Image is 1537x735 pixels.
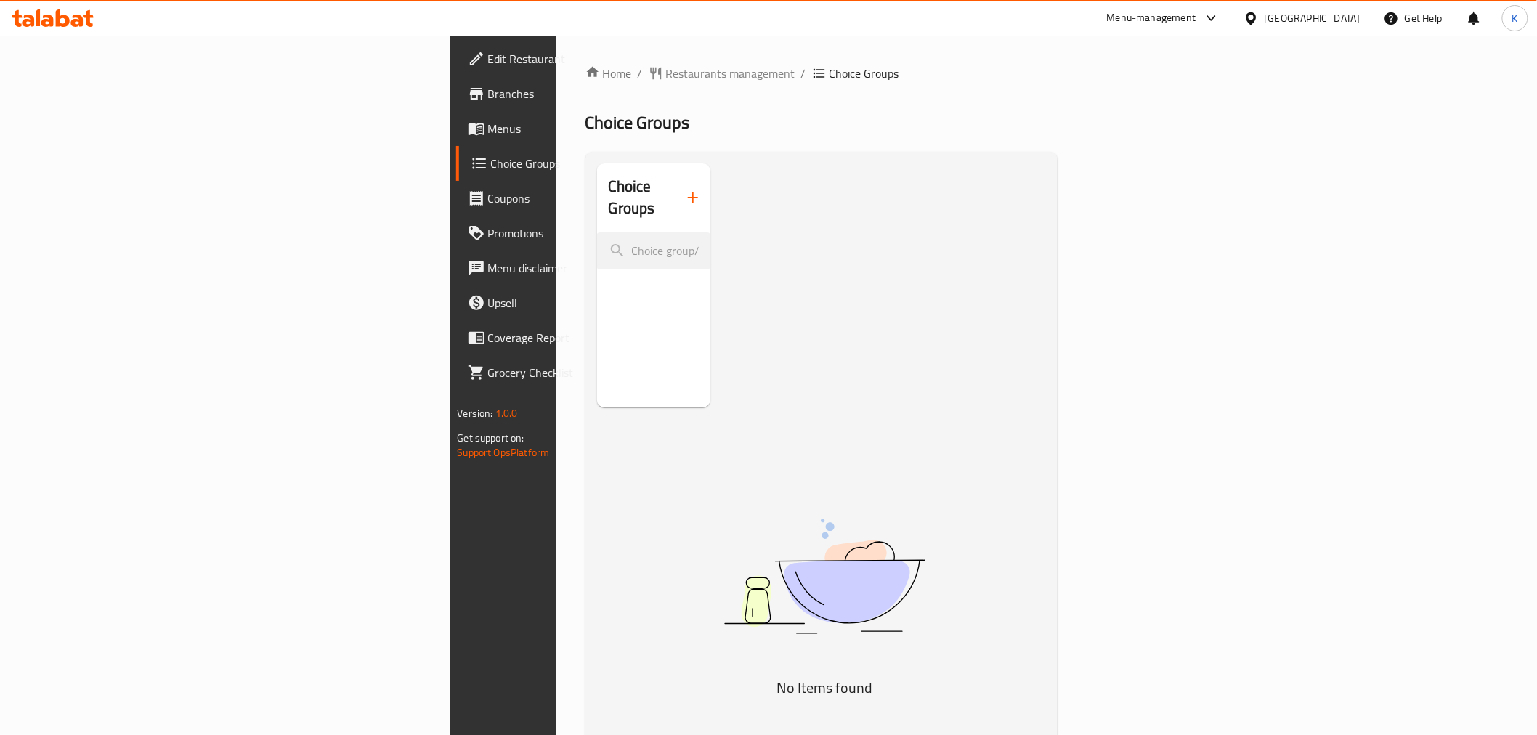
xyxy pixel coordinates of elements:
[488,120,695,137] span: Menus
[458,443,550,462] a: Support.OpsPlatform
[491,155,695,172] span: Choice Groups
[830,65,899,82] span: Choice Groups
[488,50,695,68] span: Edit Restaurant
[643,480,1006,673] img: dish.svg
[456,320,707,355] a: Coverage Report
[801,65,806,82] li: /
[456,216,707,251] a: Promotions
[666,65,795,82] span: Restaurants management
[456,355,707,390] a: Grocery Checklist
[1107,9,1196,27] div: Menu-management
[585,65,1058,82] nav: breadcrumb
[488,224,695,242] span: Promotions
[488,329,695,346] span: Coverage Report
[649,65,795,82] a: Restaurants management
[488,364,695,381] span: Grocery Checklist
[456,41,707,76] a: Edit Restaurant
[458,404,493,423] span: Version:
[495,404,518,423] span: 1.0.0
[456,146,707,181] a: Choice Groups
[456,285,707,320] a: Upsell
[597,232,711,269] input: search
[488,259,695,277] span: Menu disclaimer
[456,251,707,285] a: Menu disclaimer
[456,181,707,216] a: Coupons
[488,190,695,207] span: Coupons
[643,676,1006,699] h5: No Items found
[456,111,707,146] a: Menus
[1512,10,1518,26] span: K
[458,429,524,447] span: Get support on:
[1265,10,1360,26] div: [GEOGRAPHIC_DATA]
[456,76,707,111] a: Branches
[488,294,695,312] span: Upsell
[488,85,695,102] span: Branches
